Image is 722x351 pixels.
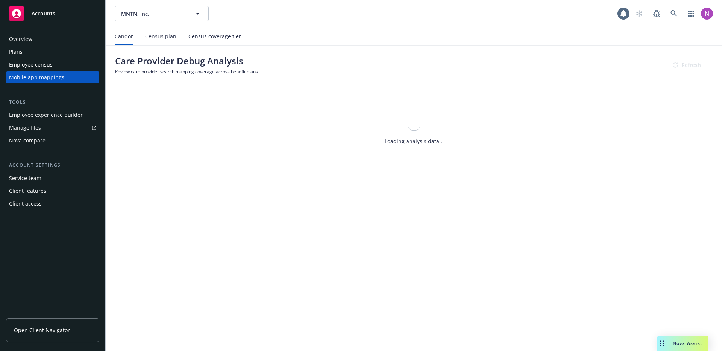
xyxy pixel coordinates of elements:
a: Mobile app mappings [6,71,99,83]
a: Client access [6,198,99,210]
p: Loading analysis data... [385,137,444,145]
div: Client access [9,198,42,210]
div: Plans [9,46,23,58]
a: Start snowing [632,6,647,21]
div: Manage files [9,122,41,134]
a: Accounts [6,3,99,24]
a: Client features [6,185,99,197]
a: Employee census [6,59,99,71]
a: Switch app [684,6,699,21]
div: Nova compare [9,135,46,147]
div: Candor [115,33,133,39]
span: Nova Assist [673,340,702,346]
div: Client features [9,185,46,197]
a: Plans [6,46,99,58]
div: Employee experience builder [9,109,83,121]
img: photo [701,8,713,20]
div: Mobile app mappings [9,71,64,83]
p: Review care provider search mapping coverage across benefit plans [115,68,258,75]
a: Employee experience builder [6,109,99,121]
button: Nova Assist [657,336,708,351]
div: Census coverage tier [188,33,241,39]
div: Drag to move [657,336,667,351]
span: Accounts [32,11,55,17]
div: Employee census [9,59,53,71]
div: Census plan [145,33,176,39]
a: Manage files [6,122,99,134]
div: Service team [9,172,41,184]
span: MNTN, Inc. [121,10,186,18]
span: Open Client Navigator [14,326,70,334]
div: Overview [9,33,32,45]
div: Account settings [6,162,99,169]
a: Report a Bug [649,6,664,21]
a: Nova compare [6,135,99,147]
a: Search [666,6,681,21]
h1: Care Provider Debug Analysis [115,55,258,67]
a: Service team [6,172,99,184]
button: MNTN, Inc. [115,6,209,21]
a: Overview [6,33,99,45]
div: Tools [6,98,99,106]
